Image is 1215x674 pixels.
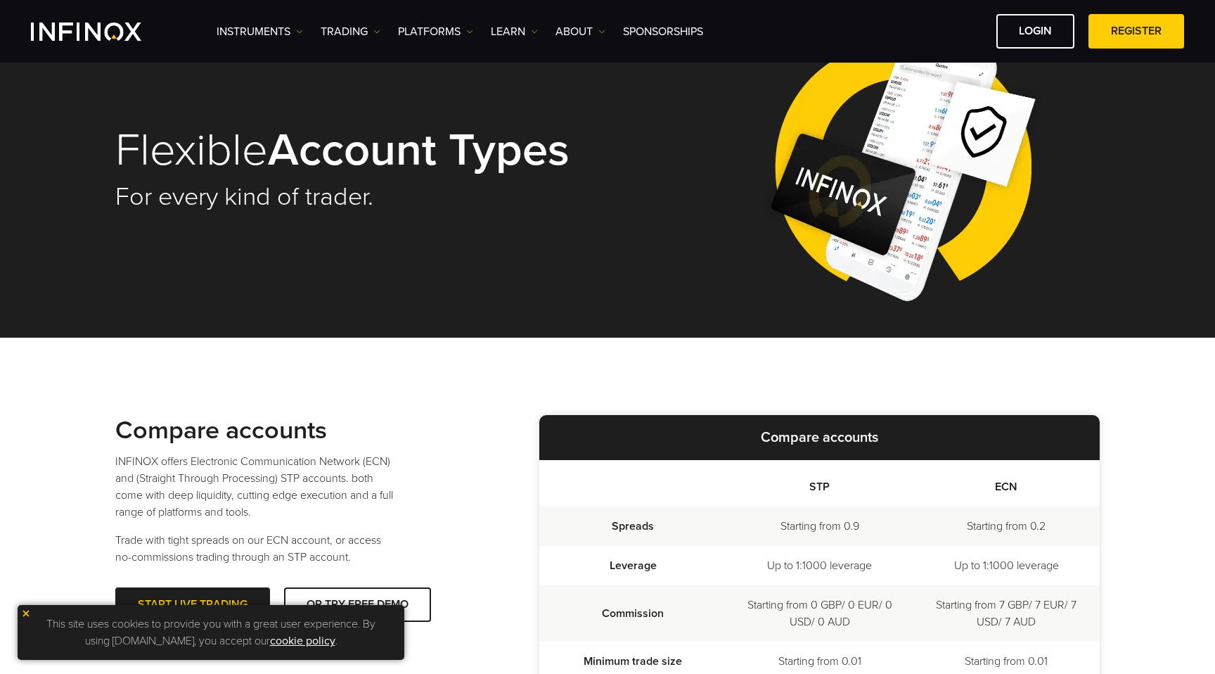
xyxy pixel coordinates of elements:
[726,546,913,585] td: Up to 1:1000 leverage
[726,460,913,507] th: STP
[115,587,270,622] a: START LIVE TRADING
[115,182,588,212] h2: For every kind of trader.
[539,546,726,585] td: Leverage
[217,23,303,40] a: Instruments
[270,634,335,648] a: cookie policy
[491,23,538,40] a: Learn
[31,23,174,41] a: INFINOX Logo
[555,23,605,40] a: ABOUT
[913,546,1100,585] td: Up to 1:1000 leverage
[996,14,1074,49] a: LOGIN
[726,507,913,546] td: Starting from 0.9
[913,460,1100,507] th: ECN
[115,127,588,174] h1: Flexible
[21,609,31,618] img: yellow close icon
[398,23,473,40] a: PLATFORMS
[726,585,913,642] td: Starting from 0 GBP/ 0 EUR/ 0 USD/ 0 AUD
[284,587,431,622] a: OR TRY FREE DEMO
[623,23,703,40] a: SPONSORSHIPS
[321,23,380,40] a: TRADING
[25,612,397,653] p: This site uses cookies to provide you with a great user experience. By using [DOMAIN_NAME], you a...
[913,585,1100,642] td: Starting from 7 GBP/ 7 EUR/ 7 USD/ 7 AUD
[115,415,327,445] strong: Compare accounts
[1088,14,1184,49] a: REGISTER
[115,532,397,566] p: Trade with tight spreads on our ECN account, or access no-commissions trading through an STP acco...
[539,507,726,546] td: Spreads
[268,122,570,178] strong: Account Types
[761,429,878,446] strong: Compare accounts
[539,585,726,642] td: Commission
[913,507,1100,546] td: Starting from 0.2
[115,453,397,521] p: INFINOX offers Electronic Communication Network (ECN) and (Straight Through Processing) STP accou...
